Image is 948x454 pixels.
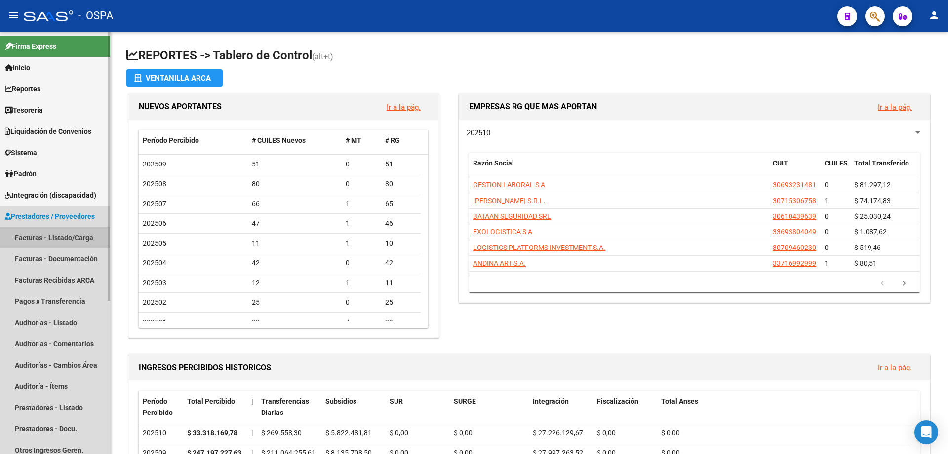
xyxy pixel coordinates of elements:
span: Liquidación de Convenios [5,126,91,137]
div: 65 [385,198,417,209]
a: Ir a la pág. [878,363,912,372]
div: 66 [252,198,338,209]
datatable-header-cell: CUIT [769,153,821,185]
span: GESTION LABORAL S A [473,181,545,189]
span: Total Percibido [187,397,235,405]
span: 202510 [467,128,490,137]
div: 33 [252,317,338,328]
span: $ 269.558,30 [261,429,302,437]
div: 42 [385,257,417,269]
div: 51 [252,159,338,170]
div: 0 [346,159,377,170]
div: 12 [252,277,338,289]
span: 0 [825,228,829,236]
datatable-header-cell: Razón Social [469,153,769,185]
div: 47 [252,218,338,229]
div: 202510 [143,427,179,439]
div: 0 [346,297,377,308]
span: Integración [533,397,569,405]
span: Tesorería [5,105,43,116]
span: 0 [825,212,829,220]
span: SUR [390,397,403,405]
div: 80 [252,178,338,190]
span: 0 [825,181,829,189]
span: EXOLOGISTICA S A [473,228,532,236]
span: Firma Express [5,41,56,52]
span: 202506 [143,219,166,227]
mat-icon: person [928,9,940,21]
div: 0 [346,257,377,269]
datatable-header-cell: Fiscalización [593,391,657,423]
span: $ 80,51 [854,259,877,267]
span: $ 74.174,83 [854,197,891,205]
span: 202503 [143,279,166,287]
span: 30610439639 [773,212,816,220]
div: 1 [346,218,377,229]
span: Inicio [5,62,30,73]
span: LOGISTICS PLATFORMS INVESTMENT S.A. [473,244,605,251]
datatable-header-cell: Subsidios [321,391,386,423]
button: Ventanilla ARCA [126,69,223,87]
span: $ 0,00 [597,429,616,437]
strong: $ 33.318.169,78 [187,429,237,437]
span: $ 27.226.129,67 [533,429,583,437]
div: 46 [385,218,417,229]
span: NUEVOS APORTANTES [139,102,222,111]
datatable-header-cell: SURGE [450,391,529,423]
span: $ 5.822.481,81 [325,429,372,437]
span: BATAAN SEGURIDAD SRL [473,212,551,220]
span: Prestadores / Proveedores [5,211,95,222]
span: ANDINA ART S.A. [473,259,526,267]
span: SURGE [454,397,476,405]
span: 33716992999 [773,259,816,267]
span: $ 1.087,62 [854,228,887,236]
span: CUILES [825,159,848,167]
div: 42 [252,257,338,269]
span: $ 25.030,24 [854,212,891,220]
span: Subsidios [325,397,356,405]
datatable-header-cell: Total Transferido [850,153,919,185]
span: $ 0,00 [661,429,680,437]
button: Ir a la pág. [870,98,920,116]
a: go to previous page [873,278,892,289]
span: 30715306758 [773,197,816,205]
div: 29 [385,317,417,328]
span: Período Percibido [143,136,199,144]
span: 202502 [143,298,166,306]
span: 202509 [143,160,166,168]
span: Período Percibido [143,397,173,416]
span: Integración (discapacidad) [5,190,96,201]
span: 202508 [143,180,166,188]
span: 202504 [143,259,166,267]
div: 10 [385,238,417,249]
div: Ventanilla ARCA [134,69,215,87]
span: Total Transferido [854,159,909,167]
span: # RG [385,136,400,144]
span: (alt+t) [312,52,333,61]
span: 202507 [143,200,166,207]
span: # CUILES Nuevos [252,136,306,144]
datatable-header-cell: | [247,391,257,423]
div: 0 [346,178,377,190]
span: CUIT [773,159,788,167]
span: Reportes [5,83,40,94]
div: 25 [385,297,417,308]
div: 51 [385,159,417,170]
span: 202501 [143,318,166,326]
a: Ir a la pág. [387,103,421,112]
span: 1 [825,259,829,267]
span: Razón Social [473,159,514,167]
div: Open Intercom Messenger [914,420,938,444]
span: # MT [346,136,361,144]
span: | [251,429,253,437]
span: 33693804049 [773,228,816,236]
mat-icon: menu [8,9,20,21]
datatable-header-cell: Período Percibido [139,391,183,423]
h1: REPORTES -> Tablero de Control [126,47,932,65]
datatable-header-cell: SUR [386,391,450,423]
div: 80 [385,178,417,190]
span: $ 0,00 [454,429,473,437]
span: 30693231481 [773,181,816,189]
span: INGRESOS PERCIBIDOS HISTORICOS [139,363,271,372]
div: 1 [346,238,377,249]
